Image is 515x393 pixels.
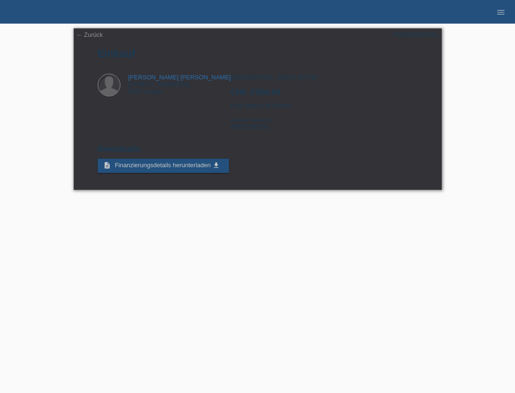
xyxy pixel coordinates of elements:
[98,48,418,60] h1: Einkauf
[212,162,220,169] i: get_app
[76,31,103,38] a: ← Zurück
[496,8,506,17] i: menu
[231,74,417,137] div: [GEOGRAPHIC_DATA], [DATE] Fixe Raten (48 Raten) 40537330236
[128,74,231,95] div: [STREET_ADDRESS] 8315 Lindau
[103,162,111,169] i: description
[491,9,510,15] a: menu
[231,88,417,102] h2: CHF 3'000.00
[98,159,229,173] a: description Finanzierungsdetails herunterladen get_app
[128,74,231,81] a: [PERSON_NAME] [PERSON_NAME]
[231,117,271,123] span: Externe Referenz
[394,31,438,38] div: POSP00025161
[98,145,418,159] h2: Downloads
[115,162,211,169] span: Finanzierungsdetails herunterladen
